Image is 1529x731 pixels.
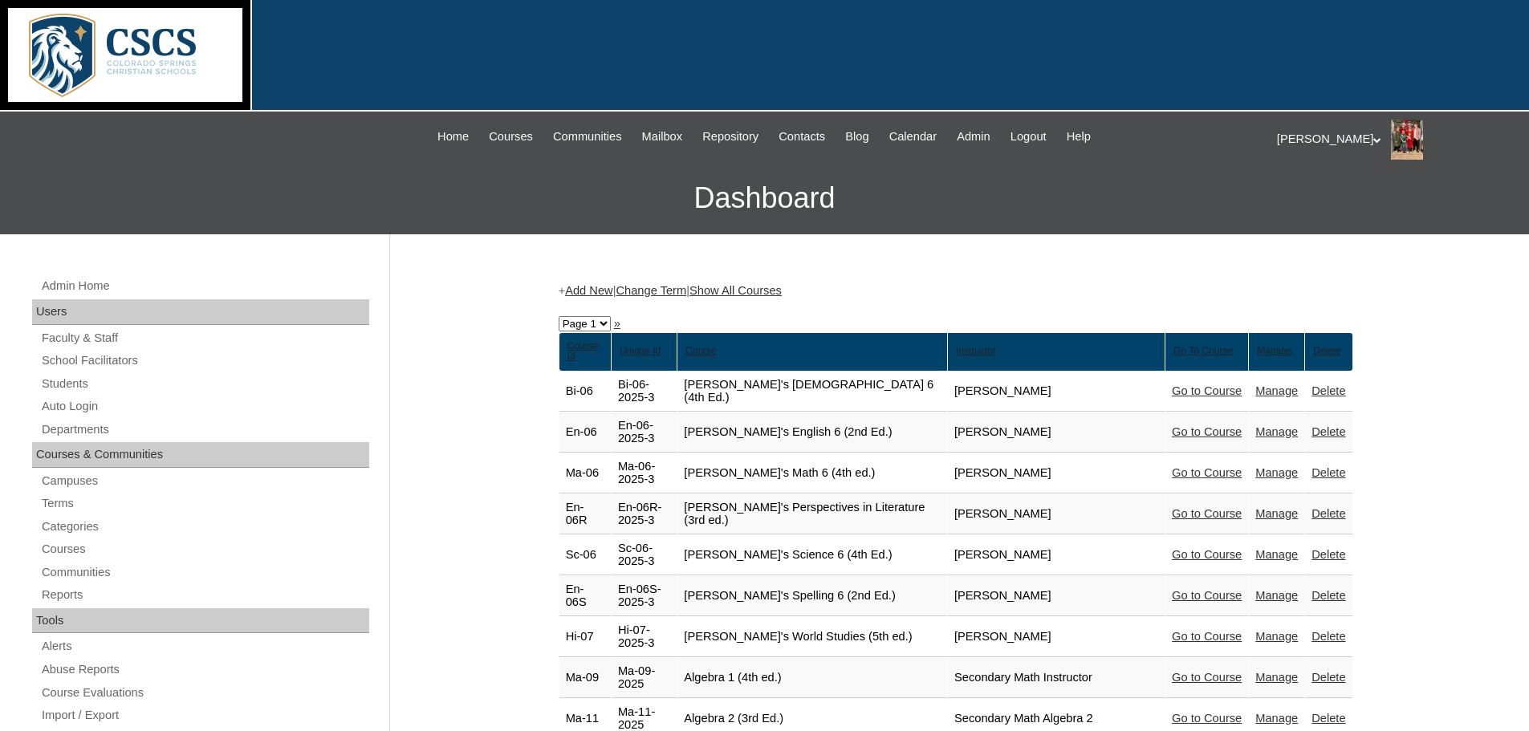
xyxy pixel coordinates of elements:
td: [PERSON_NAME]'s World Studies (5th ed.) [677,617,947,657]
a: Admin Home [40,276,369,296]
a: Go to Course [1172,425,1242,438]
span: Mailbox [642,128,683,146]
td: [PERSON_NAME]'s Perspectives in Literature (3rd ed.) [677,494,947,534]
u: Unique Id [620,345,661,356]
a: Manage [1255,712,1298,725]
h3: Dashboard [8,162,1521,234]
td: En-06 [559,412,611,453]
img: logo-white.png [8,8,242,102]
a: Delete [1311,712,1345,725]
a: Reports [40,585,369,605]
span: Calendar [889,128,937,146]
a: Go to Course [1172,712,1242,725]
span: Communities [553,128,622,146]
a: Delete [1311,425,1345,438]
img: Stephanie Phillips [1391,120,1423,160]
u: Go To Course [1173,345,1233,356]
div: [PERSON_NAME] [1277,120,1513,160]
a: Admin [949,128,998,146]
a: Delete [1311,589,1345,602]
a: Courses [40,539,369,559]
td: Secondary Math Instructor [948,658,1165,698]
td: Bi-06 [559,372,611,412]
a: Abuse Reports [40,660,369,680]
a: Faculty & Staff [40,328,369,348]
a: Mailbox [634,128,691,146]
a: Go to Course [1172,384,1242,397]
a: Manage [1255,630,1298,643]
td: En-06R [559,494,611,534]
div: + | | [559,282,1353,299]
div: Users [32,299,369,325]
a: Departments [40,420,369,440]
td: [PERSON_NAME]'s English 6 (2nd Ed.) [677,412,947,453]
a: Communities [40,562,369,583]
a: Manage [1255,589,1298,602]
a: Go to Course [1172,548,1242,561]
span: Help [1067,128,1091,146]
td: Algebra 1 (4th ed.) [677,658,947,698]
span: Contacts [779,128,825,146]
td: Ma-09 [559,658,611,698]
a: Manage [1255,671,1298,684]
td: [PERSON_NAME] [948,617,1165,657]
td: Hi-07 [559,617,611,657]
u: Manage [1257,345,1291,356]
td: En-06S-2025-3 [612,576,677,616]
div: Courses & Communities [32,442,369,468]
a: Communities [545,128,630,146]
a: Manage [1255,548,1298,561]
a: Go to Course [1172,671,1242,684]
a: Change Term [616,284,686,297]
td: Sc-06 [559,535,611,575]
a: Contacts [771,128,833,146]
a: Go to Course [1172,507,1242,520]
td: Hi-07-2025-3 [612,617,677,657]
a: Help [1059,128,1099,146]
a: Alerts [40,636,369,656]
td: [PERSON_NAME]'s [DEMOGRAPHIC_DATA] 6 (4th Ed.) [677,372,947,412]
a: Delete [1311,671,1345,684]
td: [PERSON_NAME]'s Math 6 (4th ed.) [677,453,947,493]
a: Delete [1311,548,1345,561]
td: [PERSON_NAME]'s Spelling 6 (2nd Ed.) [677,576,947,616]
div: Tools [32,608,369,634]
td: Ma-06 [559,453,611,493]
a: Courses [481,128,541,146]
u: Course [685,345,717,356]
td: [PERSON_NAME] [948,576,1165,616]
a: Delete [1311,630,1345,643]
a: Delete [1311,507,1345,520]
td: [PERSON_NAME] [948,372,1165,412]
td: Bi-06-2025-3 [612,372,677,412]
u: Course Id [567,340,599,363]
a: Terms [40,493,369,514]
a: Course Evaluations [40,683,369,703]
a: Logout [1002,128,1055,146]
a: Manage [1255,384,1298,397]
td: Ma-06-2025-3 [612,453,677,493]
a: Blog [837,128,876,146]
a: Go to Course [1172,589,1242,602]
td: En-06S [559,576,611,616]
a: » [614,317,620,330]
a: Categories [40,517,369,537]
a: Home [429,128,477,146]
a: Auto Login [40,396,369,416]
td: [PERSON_NAME] [948,412,1165,453]
td: [PERSON_NAME] [948,535,1165,575]
a: Manage [1255,466,1298,479]
td: Ma-09-2025 [612,658,677,698]
a: Add New [565,284,612,297]
td: En-06-2025-3 [612,412,677,453]
u: Delete [1313,345,1341,356]
a: Go to Course [1172,466,1242,479]
a: Import / Export [40,705,369,725]
a: Go to Course [1172,630,1242,643]
span: Logout [1011,128,1047,146]
a: Campuses [40,471,369,491]
span: Repository [702,128,758,146]
span: Home [437,128,469,146]
span: Blog [845,128,868,146]
a: Show All Courses [689,284,782,297]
